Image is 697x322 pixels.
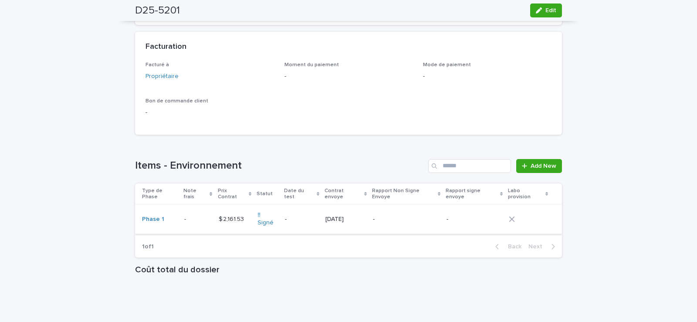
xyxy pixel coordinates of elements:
[503,244,521,250] span: Back
[145,108,274,117] p: -
[446,186,498,202] p: Rapport signe envoye
[218,186,247,202] p: Prix Contrat
[284,62,339,68] span: Moment du paiement
[284,72,413,81] p: -
[135,264,562,275] h1: Coût total du dossier
[284,186,315,202] p: Date du test
[372,186,435,202] p: Rapport Non Signe Envoye
[428,159,511,173] input: Search
[325,216,366,223] p: [DATE]
[219,214,246,223] p: $ 2,161.53
[142,216,164,223] a: Phase 1
[183,186,208,202] p: Note frais
[257,189,273,199] p: Statut
[373,216,440,223] p: -
[145,72,179,81] a: Propriétaire
[447,216,502,223] p: -
[285,216,318,223] p: -
[135,236,161,258] p: 1 of 1
[528,244,548,250] span: Next
[531,163,556,169] span: Add New
[135,4,180,17] h2: D25-5201
[530,3,562,17] button: Edit
[545,7,556,14] span: Edit
[516,159,562,173] a: Add New
[184,214,188,223] p: -
[508,186,543,202] p: Labo provision
[423,62,471,68] span: Mode de paiement
[257,212,278,227] a: ‼ Signé
[488,243,525,251] button: Back
[423,72,552,81] p: -
[135,159,425,172] h1: Items - Environnement
[145,62,169,68] span: Facturé à
[145,98,208,104] span: Bon de commande client
[325,186,362,202] p: Contrat envoye
[142,186,178,202] p: Type de Phase
[135,205,562,234] tr: Phase 1 -- $ 2,161.53$ 2,161.53 ‼ Signé -[DATE]--
[145,42,186,52] h2: Facturation
[525,243,562,251] button: Next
